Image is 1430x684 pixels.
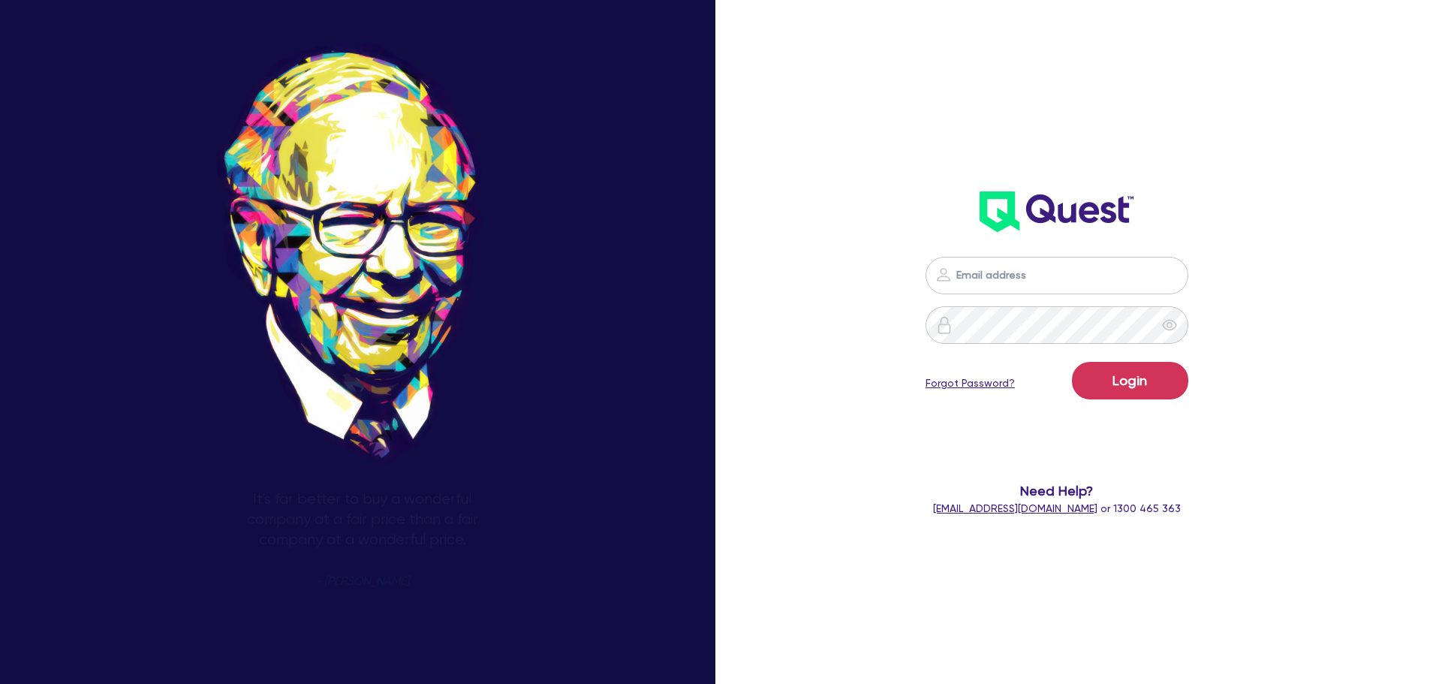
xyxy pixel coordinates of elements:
span: Need Help? [866,481,1249,501]
span: - [PERSON_NAME] [315,576,409,587]
img: icon-password [935,266,953,284]
span: eye [1162,318,1177,333]
img: wH2k97JdezQIQAAAABJRU5ErkJggg== [980,191,1133,232]
input: Email address [926,257,1188,294]
button: Login [1072,362,1188,399]
span: or 1300 465 363 [933,502,1181,514]
a: Forgot Password? [926,375,1015,391]
a: [EMAIL_ADDRESS][DOMAIN_NAME] [933,502,1097,514]
img: icon-password [935,316,953,334]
